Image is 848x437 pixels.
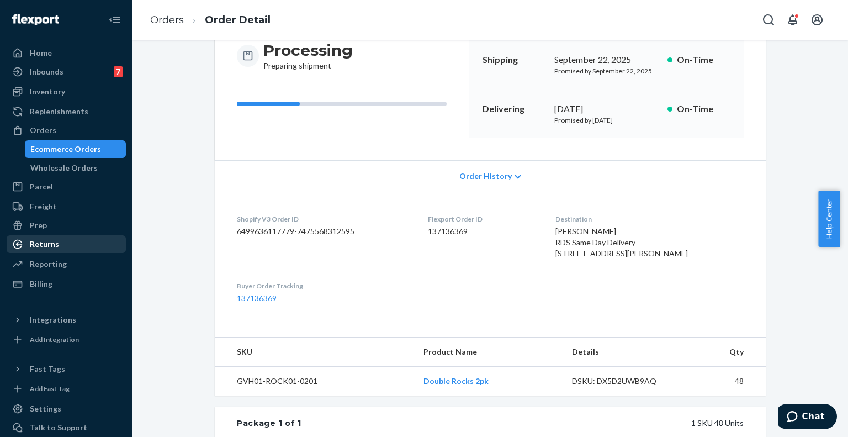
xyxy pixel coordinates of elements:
div: DSKU: DX5D2UWB9AQ [572,376,676,387]
button: Integrations [7,311,126,329]
div: Integrations [30,314,76,325]
p: Delivering [483,103,545,115]
th: Details [563,338,685,367]
a: Replenishments [7,103,126,120]
td: GVH01-ROCK01-0201 [215,367,415,396]
p: Shipping [483,54,545,66]
th: SKU [215,338,415,367]
div: Fast Tags [30,364,65,375]
a: Double Rocks 2pk [423,376,489,386]
a: Add Integration [7,333,126,346]
iframe: Opens a widget where you can chat to one of our agents [778,404,837,431]
p: Promised by September 22, 2025 [554,66,659,76]
div: Replenishments [30,106,88,117]
a: Home [7,44,126,62]
button: Help Center [818,191,840,247]
div: Parcel [30,181,53,192]
div: Add Fast Tag [30,384,70,393]
dd: 137136369 [428,226,538,237]
button: Talk to Support [7,419,126,436]
a: Reporting [7,255,126,273]
span: Order History [459,171,512,182]
td: 48 [685,367,766,396]
dd: 6499636117779-7475568312595 [237,226,410,237]
p: On-Time [677,103,730,115]
div: Ecommerce Orders [30,144,101,155]
a: 137136369 [237,293,277,303]
a: Inbounds7 [7,63,126,81]
div: Orders [30,125,56,136]
div: 1 SKU 48 Units [301,418,744,429]
dt: Flexport Order ID [428,214,538,224]
p: On-Time [677,54,730,66]
div: September 22, 2025 [554,54,659,66]
div: Package 1 of 1 [237,418,301,429]
div: 7 [114,66,123,77]
a: Parcel [7,178,126,196]
a: Prep [7,217,126,234]
button: Close Navigation [104,9,126,31]
a: Wholesale Orders [25,159,126,177]
div: Reporting [30,259,67,270]
th: Product Name [415,338,563,367]
div: Wholesale Orders [30,162,98,173]
a: Ecommerce Orders [25,140,126,158]
a: Returns [7,235,126,253]
button: Open account menu [806,9,828,31]
ol: breadcrumbs [141,4,279,36]
div: Preparing shipment [263,40,353,71]
a: Settings [7,400,126,418]
button: Open notifications [782,9,804,31]
div: Inbounds [30,66,63,77]
div: Billing [30,278,52,289]
th: Qty [685,338,766,367]
button: Fast Tags [7,360,126,378]
dt: Destination [555,214,744,224]
p: Promised by [DATE] [554,115,659,125]
a: Add Fast Tag [7,382,126,396]
a: Order Detail [205,14,271,26]
h3: Processing [263,40,353,60]
div: Home [30,48,52,59]
button: Open Search Box [757,9,780,31]
a: Orders [7,122,126,139]
span: [PERSON_NAME] RDS Same Day Delivery [STREET_ADDRESS][PERSON_NAME] [555,227,688,258]
div: Add Integration [30,335,79,344]
a: Inventory [7,83,126,101]
a: Orders [150,14,184,26]
div: Inventory [30,86,65,97]
div: Freight [30,201,57,212]
div: Prep [30,220,47,231]
a: Billing [7,275,126,293]
div: [DATE] [554,103,659,115]
dt: Buyer Order Tracking [237,281,410,291]
img: Flexport logo [12,14,59,25]
div: Returns [30,239,59,250]
div: Settings [30,403,61,414]
div: Talk to Support [30,422,87,433]
a: Freight [7,198,126,215]
dt: Shopify V3 Order ID [237,214,410,224]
